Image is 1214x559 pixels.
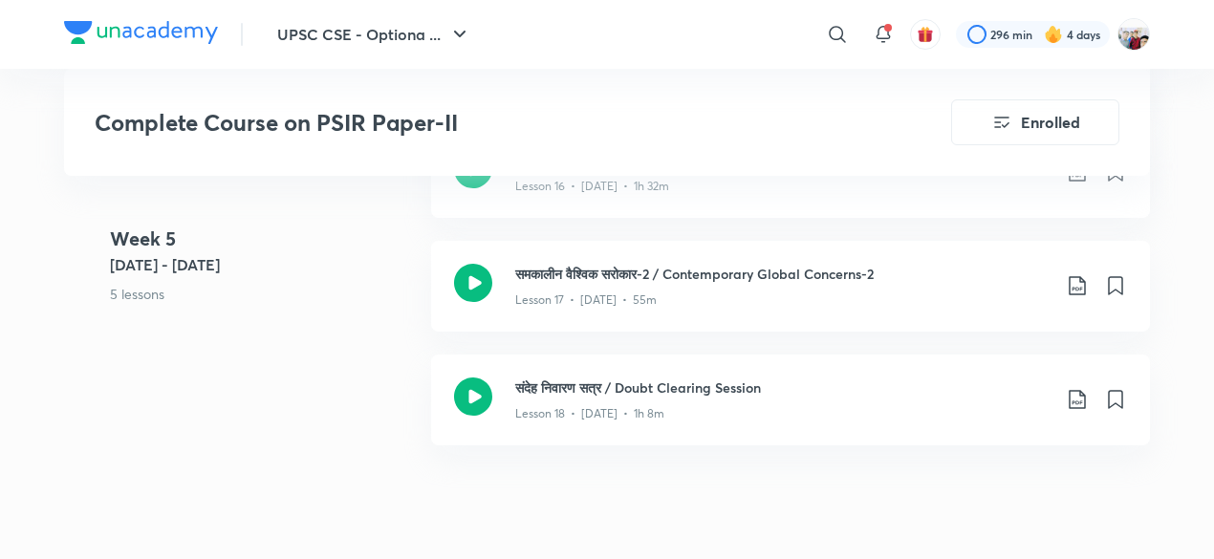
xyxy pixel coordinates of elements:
h3: Complete Course on PSIR Paper-II [95,109,843,137]
p: Lesson 16 • [DATE] • 1h 32m [515,178,669,195]
h3: समकालीन वैश्विक सरोकार-2 / Contemporary Global Concerns-2 [515,264,1051,284]
button: avatar [910,19,941,50]
img: streak [1044,25,1063,44]
a: समकालीन वैश्विक सरोकार-2 / Contemporary Global Concerns-2Lesson 17 • [DATE] • 55m [431,241,1150,355]
img: Company Logo [64,21,218,44]
a: Company Logo [64,21,218,49]
h4: Week 5 [110,225,416,253]
a: संदेह निवारण सत्र / Doubt Clearing SessionLesson 18 • [DATE] • 1h 8m [431,355,1150,468]
a: भारत की विदेश नीति / India's Foreign PolicyLesson 16 • [DATE] • 1h 32m [431,127,1150,241]
h5: [DATE] - [DATE] [110,253,416,276]
img: avatar [917,26,934,43]
img: km swarthi [1117,18,1150,51]
p: 5 lessons [110,284,416,304]
p: Lesson 18 • [DATE] • 1h 8m [515,405,664,422]
button: UPSC CSE - Optiona ... [266,15,483,54]
p: Lesson 17 • [DATE] • 55m [515,291,657,309]
h3: संदेह निवारण सत्र / Doubt Clearing Session [515,377,1051,398]
button: Enrolled [951,99,1119,145]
